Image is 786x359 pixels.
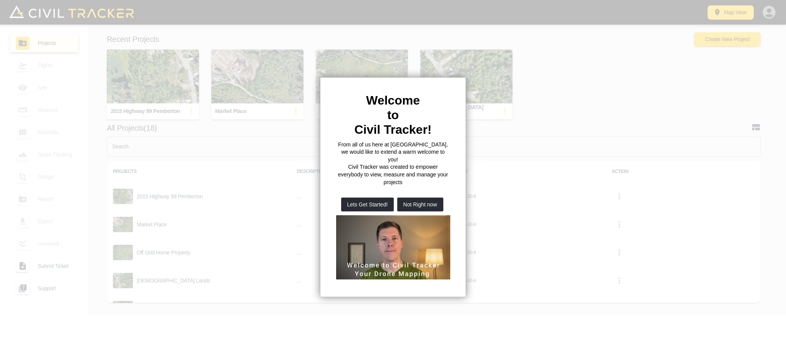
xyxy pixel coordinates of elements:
[336,163,450,186] p: Civil Tracker was created to empower everybody to view, measure and manage your projects
[397,198,443,211] button: Not Right now
[336,215,450,280] iframe: Welcome to Civil Tracker
[336,122,450,137] h2: Civil Tracker!
[336,108,450,122] h2: to
[336,141,450,164] p: From all of us here at [GEOGRAPHIC_DATA], we would like to extend a warm welcome to you!
[336,93,450,108] h2: Welcome
[341,198,394,211] button: Lets Get Started!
